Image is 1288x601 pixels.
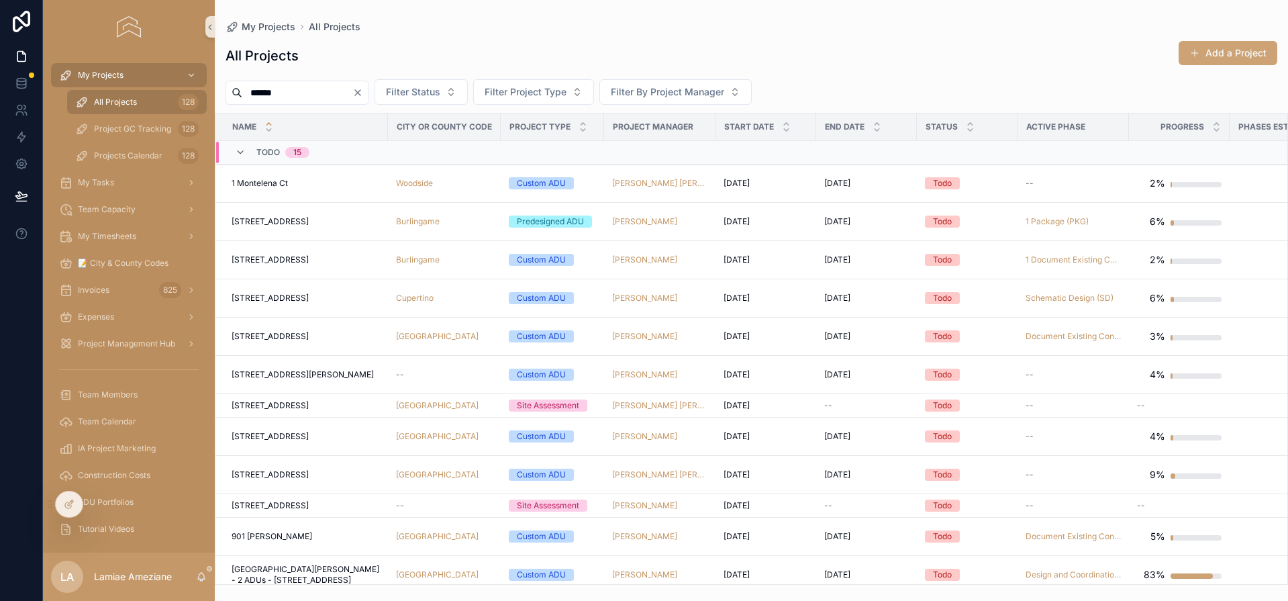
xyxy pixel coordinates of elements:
[51,224,207,248] a: My Timesheets
[612,293,707,304] a: [PERSON_NAME]
[78,470,150,481] span: Construction Costs
[67,117,207,141] a: Project GC Tracking128
[933,430,952,443] div: Todo
[1137,500,1222,511] a: --
[396,569,479,580] a: [GEOGRAPHIC_DATA]
[78,524,134,535] span: Tutorial Videos
[1150,170,1165,197] div: 2%
[612,569,677,580] a: [PERSON_NAME]
[824,431,850,442] span: [DATE]
[178,148,199,164] div: 128
[509,430,596,443] a: Custom ADU
[242,20,295,34] span: My Projects
[232,255,380,265] a: [STREET_ADDRESS]
[51,251,207,275] a: 📝 City & County Codes
[824,431,909,442] a: [DATE]
[1137,461,1222,488] a: 9%
[1137,561,1222,588] a: 83%
[1026,400,1121,411] a: --
[925,216,1009,228] a: Todo
[232,293,380,304] a: [STREET_ADDRESS]
[724,531,808,542] a: [DATE]
[78,258,168,269] span: 📝 City & County Codes
[1026,469,1121,480] a: --
[1137,323,1222,350] a: 3%
[1150,361,1165,388] div: 4%
[51,63,207,87] a: My Projects
[178,94,199,110] div: 128
[824,293,850,304] span: [DATE]
[1026,569,1121,580] a: Design and Coordination (DES)
[925,530,1009,543] a: Todo
[485,85,566,99] span: Filter Project Type
[232,469,380,480] a: [STREET_ADDRESS]
[1179,41,1277,65] button: Add a Project
[1137,500,1145,511] span: --
[824,369,850,380] span: [DATE]
[232,331,309,342] span: [STREET_ADDRESS]
[611,85,724,99] span: Filter By Project Manager
[396,255,493,265] a: Burlingame
[396,531,493,542] a: [GEOGRAPHIC_DATA]
[226,20,295,34] a: My Projects
[94,124,171,134] span: Project GC Tracking
[51,383,207,407] a: Team Members
[612,178,707,189] a: [PERSON_NAME] [PERSON_NAME]
[396,331,479,342] a: [GEOGRAPHIC_DATA]
[396,431,479,442] a: [GEOGRAPHIC_DATA]
[1026,216,1089,227] a: 1 Package (PKG)
[612,293,677,304] a: [PERSON_NAME]
[78,338,175,349] span: Project Management Hub
[612,469,707,480] a: [PERSON_NAME] [PERSON_NAME]
[824,216,850,227] span: [DATE]
[509,530,596,543] a: Custom ADU
[1026,431,1034,442] span: --
[232,216,380,227] a: [STREET_ADDRESS]
[51,305,207,329] a: Expenses
[232,564,380,586] span: [GEOGRAPHIC_DATA][PERSON_NAME] - 2 ADUs - [STREET_ADDRESS]
[396,331,493,342] a: [GEOGRAPHIC_DATA]
[612,369,677,380] a: [PERSON_NAME]
[396,500,404,511] span: --
[612,331,707,342] a: [PERSON_NAME]
[509,500,596,512] a: Site Assessment
[1137,246,1222,273] a: 2%
[1026,255,1121,265] a: 1 Document Existing Conditions (DEC)
[396,400,479,411] span: [GEOGRAPHIC_DATA]
[396,469,479,480] a: [GEOGRAPHIC_DATA]
[1026,178,1121,189] a: --
[51,490,207,514] a: ADU Portfolios
[824,178,909,189] a: [DATE]
[51,436,207,461] a: IA Project Marketing
[396,216,440,227] a: Burlingame
[1150,523,1165,550] div: 5%
[1137,208,1222,235] a: 6%
[1137,523,1222,550] a: 5%
[78,497,134,508] span: ADU Portfolios
[1026,500,1121,511] a: --
[612,216,677,227] span: [PERSON_NAME]
[517,530,566,543] div: Custom ADU
[473,79,594,105] button: Select Button
[396,500,493,511] a: --
[824,569,850,580] span: [DATE]
[1150,461,1165,488] div: 9%
[232,531,312,542] span: 901 [PERSON_NAME]
[232,178,380,189] a: 1 Montelena Ct
[724,500,750,511] span: [DATE]
[724,255,808,265] a: [DATE]
[824,216,909,227] a: [DATE]
[824,569,909,580] a: [DATE]
[724,178,808,189] a: [DATE]
[1026,469,1034,480] span: --
[51,517,207,541] a: Tutorial Videos
[396,531,479,542] a: [GEOGRAPHIC_DATA]
[396,400,493,411] a: [GEOGRAPHIC_DATA]
[78,443,156,454] span: IA Project Marketing
[724,369,808,380] a: [DATE]
[724,293,750,304] span: [DATE]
